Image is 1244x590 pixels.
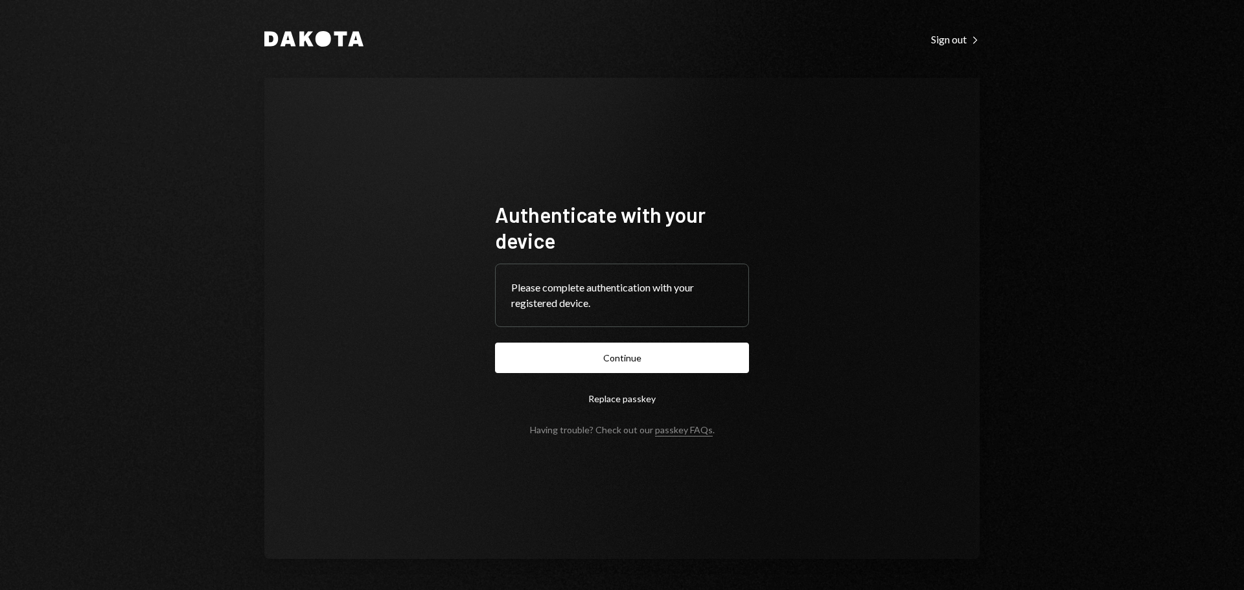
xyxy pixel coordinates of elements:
[511,280,733,311] div: Please complete authentication with your registered device.
[530,424,715,435] div: Having trouble? Check out our .
[655,424,713,437] a: passkey FAQs
[495,343,749,373] button: Continue
[495,201,749,253] h1: Authenticate with your device
[495,383,749,414] button: Replace passkey
[931,33,980,46] div: Sign out
[931,32,980,46] a: Sign out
